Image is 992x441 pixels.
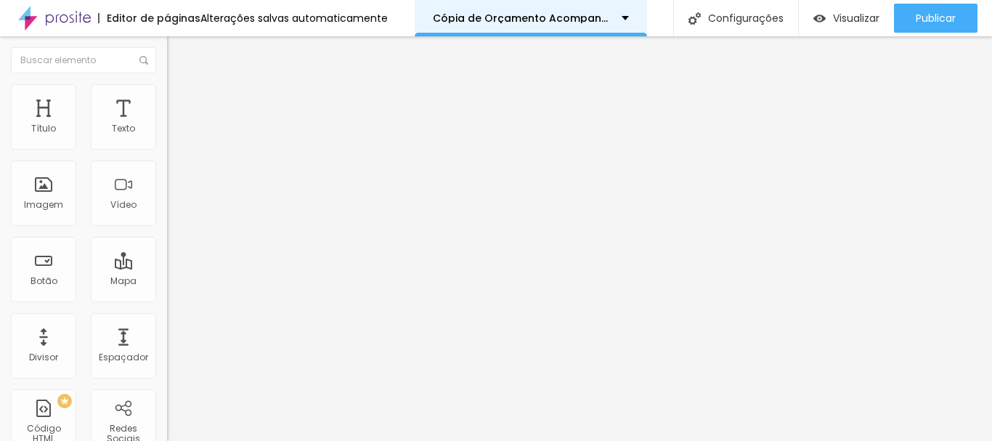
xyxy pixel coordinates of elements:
[433,11,650,25] font: Cópia de Orçamento Acompanhamento
[99,351,148,363] font: Espaçador
[24,198,63,211] font: Imagem
[833,11,879,25] font: Visualizar
[31,122,56,134] font: Título
[31,275,57,287] font: Botão
[110,198,137,211] font: Vídeo
[200,11,388,25] font: Alterações salvas automaticamente
[107,11,200,25] font: Editor de páginas
[708,11,784,25] font: Configurações
[29,351,58,363] font: Divisor
[112,122,135,134] font: Texto
[110,275,137,287] font: Mapa
[11,47,156,73] input: Buscar elemento
[688,12,701,25] img: Ícone
[894,4,977,33] button: Publicar
[813,12,826,25] img: view-1.svg
[139,56,148,65] img: Ícone
[916,11,956,25] font: Publicar
[799,4,894,33] button: Visualizar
